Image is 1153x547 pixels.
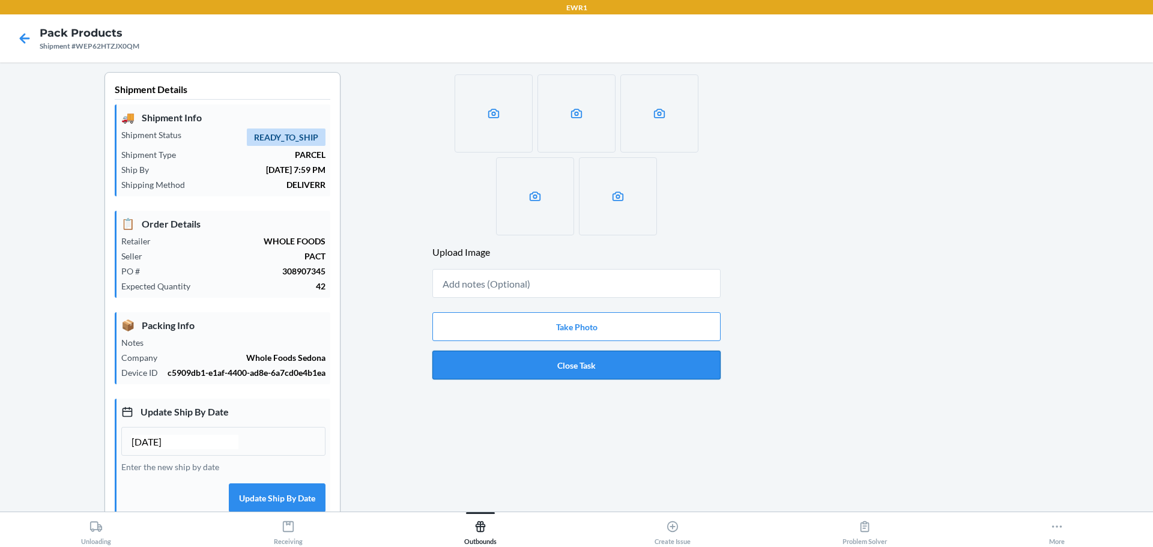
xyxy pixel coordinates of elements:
[432,312,721,341] button: Take Photo
[121,461,325,473] p: Enter the new ship by date
[150,265,325,277] p: 308907345
[274,515,303,545] div: Receiving
[229,483,325,512] button: Update Ship By Date
[121,148,186,161] p: Shipment Type
[192,512,384,545] button: Receiving
[769,512,961,545] button: Problem Solver
[40,25,139,41] h4: Pack Products
[121,265,150,277] p: PO #
[432,269,721,298] input: Add notes (Optional)
[186,148,325,161] p: PARCEL
[121,216,325,232] p: Order Details
[566,2,587,13] p: EWR1
[152,250,325,262] p: PACT
[121,317,325,333] p: Packing Info
[121,403,325,420] p: Update Ship By Date
[961,512,1153,545] button: More
[168,366,325,379] p: c5909db1-e1af-4400-ad8e-6a7cd0e4b1ea
[121,109,135,125] span: 🚚
[432,245,721,259] header: Upload Image
[160,235,325,247] p: WHOLE FOODS
[464,515,497,545] div: Outbounds
[384,512,576,545] button: Outbounds
[121,351,167,364] p: Company
[132,435,238,449] input: MM/DD/YYYY
[432,351,721,379] button: Close Task
[576,512,769,545] button: Create Issue
[167,351,325,364] p: Whole Foods Sedona
[1049,515,1065,545] div: More
[121,336,153,349] p: Notes
[121,216,135,232] span: 📋
[115,82,330,100] p: Shipment Details
[121,280,200,292] p: Expected Quantity
[121,366,168,379] p: Device ID
[121,163,159,176] p: Ship By
[159,163,325,176] p: [DATE] 7:59 PM
[121,317,135,333] span: 📦
[121,128,191,141] p: Shipment Status
[843,515,887,545] div: Problem Solver
[200,280,325,292] p: 42
[40,41,139,52] div: Shipment #WEP62HTZJX0QM
[81,515,111,545] div: Unloading
[655,515,691,545] div: Create Issue
[121,109,325,125] p: Shipment Info
[195,178,325,191] p: DELIVERR
[121,178,195,191] p: Shipping Method
[247,128,325,146] span: READY_TO_SHIP
[121,235,160,247] p: Retailer
[121,250,152,262] p: Seller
